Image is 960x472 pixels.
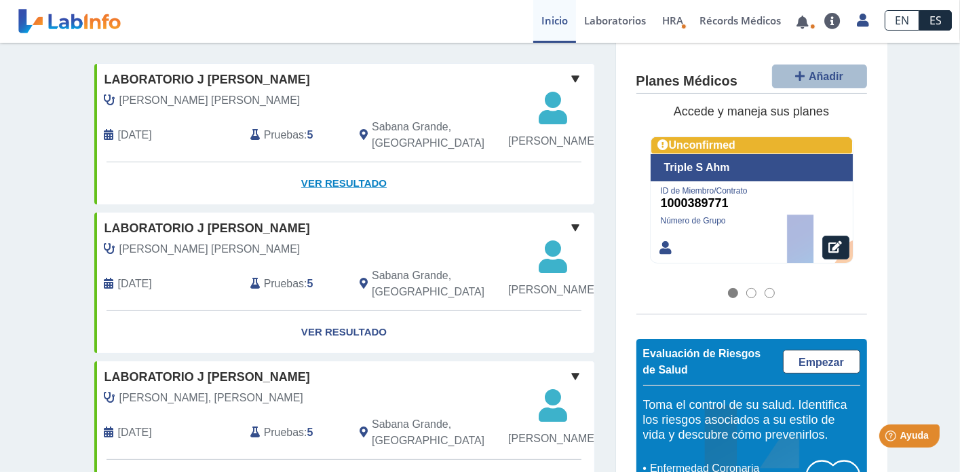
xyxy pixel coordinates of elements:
h4: Planes Médicos [636,74,737,90]
span: Sabana Grande, PR [372,416,522,449]
span: Laboratorio J [PERSON_NAME] [104,219,310,238]
span: 2024-11-06 [118,424,152,441]
span: Empezar [799,357,844,368]
span: Ayala Colon, Jorge [119,241,301,257]
span: HRA [662,14,683,27]
iframe: Help widget launcher [839,419,945,457]
span: Evaluación de Riesgos de Salud [643,348,761,376]
a: ES [919,10,952,31]
h5: Toma el control de su salud. Identifica los riesgos asociados a su estilo de vida y descubre cómo... [643,399,860,443]
span: Accede y maneja sus planes [674,105,829,119]
b: 5 [307,426,313,438]
span: Pruebas [264,127,304,143]
a: EN [885,10,919,31]
span: Añadir [809,71,843,82]
div: : [240,268,349,300]
span: Sabana Grande, PR [372,119,522,151]
span: Sabana Grande, PR [372,268,522,300]
span: 2025-08-01 [118,276,152,292]
span: [PERSON_NAME] [508,431,597,447]
div: : [240,119,349,151]
div: : [240,416,349,449]
a: Ver Resultado [94,162,594,205]
span: 2025-10-06 [118,127,152,143]
a: Empezar [783,350,860,374]
span: [PERSON_NAME] [508,133,597,149]
span: Pruebas [264,424,304,441]
span: Laboratorio J [PERSON_NAME] [104,71,310,89]
a: Ver Resultado [94,311,594,354]
span: Justiniano Magraner, Rafael [119,390,303,406]
span: [PERSON_NAME] [508,282,597,298]
span: Pruebas [264,276,304,292]
span: Ayala Colon, Jorge [119,92,301,109]
button: Añadir [772,65,867,88]
b: 5 [307,129,313,141]
b: 5 [307,278,313,289]
span: Laboratorio J [PERSON_NAME] [104,368,310,386]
